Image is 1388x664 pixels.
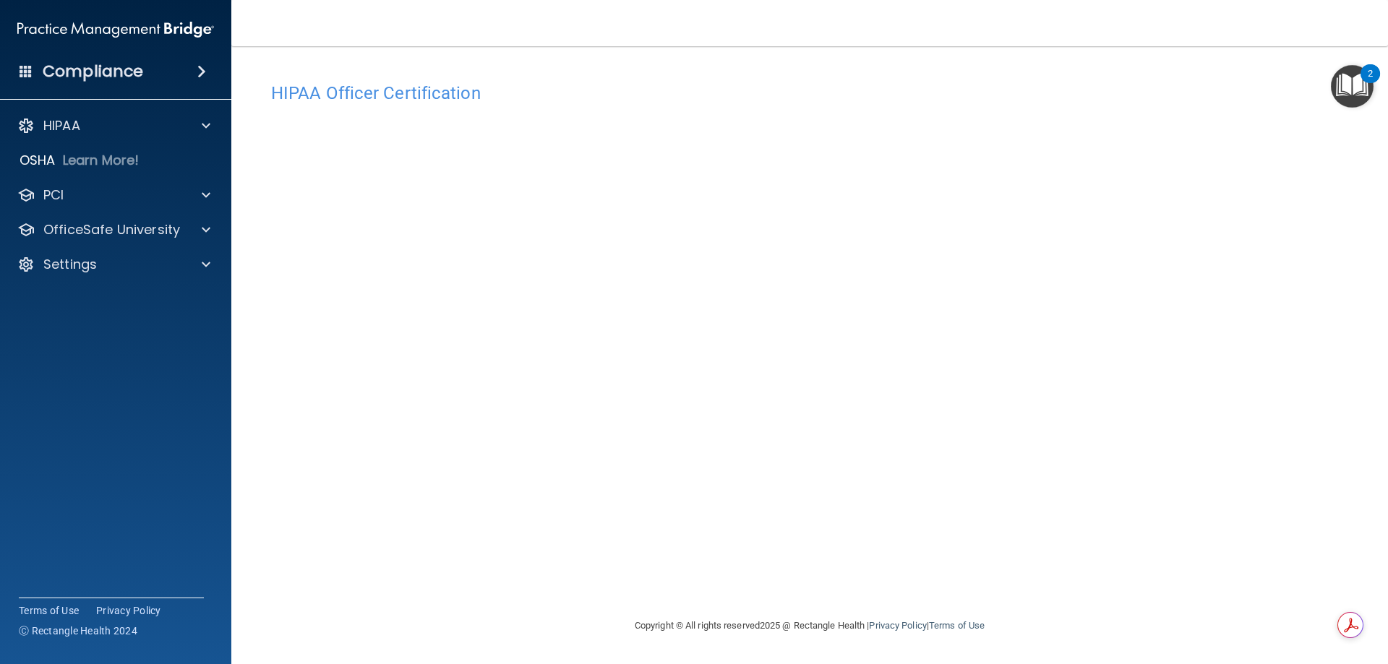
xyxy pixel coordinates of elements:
[1331,65,1374,108] button: Open Resource Center, 2 new notifications
[17,117,210,134] a: HIPAA
[20,152,56,169] p: OSHA
[43,221,180,238] p: OfficeSafe University
[17,15,214,44] img: PMB logo
[43,117,80,134] p: HIPAA
[546,603,1074,649] div: Copyright © All rights reserved 2025 @ Rectangle Health | |
[929,620,985,631] a: Terms of Use
[19,603,79,618] a: Terms of Use
[271,111,1348,580] iframe: hipaa-training
[17,256,210,273] a: Settings
[1138,561,1371,619] iframe: Drift Widget Chat Controller
[43,61,143,82] h4: Compliance
[63,152,140,169] p: Learn More!
[17,186,210,204] a: PCI
[869,620,926,631] a: Privacy Policy
[43,256,97,273] p: Settings
[19,624,137,638] span: Ⓒ Rectangle Health 2024
[43,186,64,204] p: PCI
[1368,74,1373,92] div: 2
[271,84,1348,103] h4: HIPAA Officer Certification
[96,603,161,618] a: Privacy Policy
[17,221,210,238] a: OfficeSafe University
